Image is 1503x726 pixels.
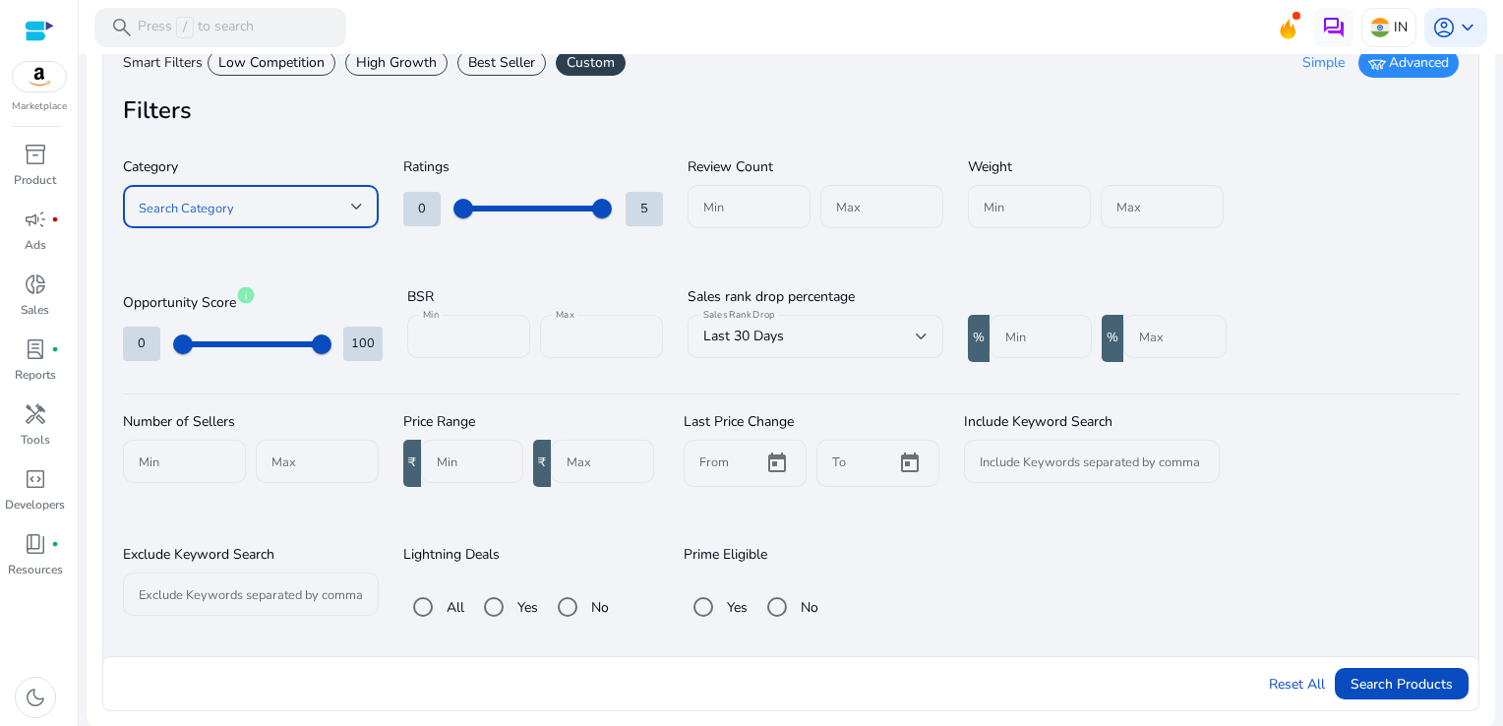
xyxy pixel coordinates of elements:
[403,545,659,565] h3: Lightning Deals
[457,50,546,76] div: Best Seller
[21,301,49,319] p: Sales
[1394,10,1408,44] p: IN
[688,157,943,177] h3: Review Count
[25,236,46,254] p: Ads
[423,308,439,322] mat-label: Min
[513,597,538,618] label: Yes
[123,94,192,126] b: Filters
[684,412,939,432] h3: Last Price Change
[8,561,63,578] p: Resources
[24,402,47,426] span: handyman
[1335,668,1469,699] button: Search Products
[797,597,818,618] label: No
[403,157,663,177] h3: Ratings
[5,496,65,514] p: Developers
[556,50,626,76] div: Custom
[723,597,748,618] label: Yes
[403,412,659,432] h3: Price Range
[51,540,59,548] span: fiber_manual_record
[1370,18,1390,37] img: in.svg
[24,532,47,556] span: book_4
[1432,16,1456,39] span: account_circle
[968,157,1224,177] h3: Weight
[24,686,47,709] span: dark_mode
[688,287,1227,307] h3: Sales rank drop percentage
[403,192,441,226] div: 0
[24,467,47,491] span: code_blocks
[533,440,551,487] div: ₹
[964,412,1220,432] h3: Include Keyword Search
[345,50,448,76] div: High Growth
[51,345,59,353] span: fiber_manual_record
[24,272,47,296] span: donut_small
[703,327,784,345] span: Last 30 Days
[556,308,574,322] mat-label: Max
[753,440,801,487] button: Open calendar
[443,597,464,618] label: All
[403,440,421,487] div: ₹
[123,327,160,361] div: 0
[1302,53,1345,73] span: Simple
[886,440,933,487] button: Open calendar
[1269,674,1325,695] a: Reset All
[407,287,663,307] h3: BSR
[15,366,56,384] p: Reports
[208,50,335,76] div: Low Competition
[626,192,663,226] div: 5
[51,215,59,223] span: fiber_manual_record
[968,315,990,362] div: %
[1456,16,1479,39] span: keyboard_arrow_down
[587,597,609,618] label: No
[176,17,194,38] span: /
[1351,674,1453,695] span: Search Products
[24,143,47,166] span: inventory_2
[123,287,383,313] h3: Opportunity Score
[13,62,66,91] img: amazon.svg
[14,171,56,189] p: Product
[703,308,774,322] mat-label: Sales Rank Drop
[138,17,254,38] p: Press to search
[110,16,134,39] span: search
[236,285,256,305] span: info
[123,157,379,177] h3: Category
[123,53,203,73] h3: Smart Filters
[1389,53,1449,73] span: Advanced
[123,412,379,432] h3: Number of Sellers
[24,337,47,361] span: lab_profile
[12,99,67,114] p: Marketplace
[21,431,50,449] p: Tools
[123,545,379,565] h3: Exclude Keyword Search
[343,327,383,361] div: 100
[1102,315,1123,362] div: %
[24,208,47,231] span: campaign
[684,545,939,565] h3: Prime Eligible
